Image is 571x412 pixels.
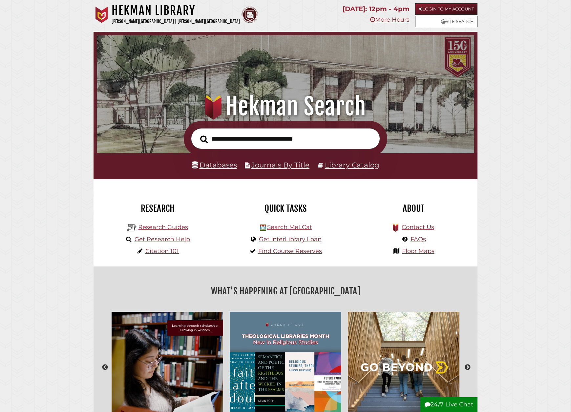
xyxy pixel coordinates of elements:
[94,7,110,23] img: Calvin University
[267,224,312,231] a: Search MeLCat
[464,364,471,371] button: Next
[258,247,322,255] a: Find Course Reserves
[259,236,322,243] a: Get InterLibrary Loan
[411,236,426,243] a: FAQs
[102,364,108,371] button: Previous
[98,284,473,299] h2: What's Happening at [GEOGRAPHIC_DATA]
[260,225,266,231] img: Hekman Library Logo
[200,135,208,143] i: Search
[112,18,240,25] p: [PERSON_NAME][GEOGRAPHIC_DATA] | [PERSON_NAME][GEOGRAPHIC_DATA]
[415,3,477,15] a: Login to My Account
[98,203,217,214] h2: Research
[402,247,434,255] a: Floor Maps
[226,203,345,214] h2: Quick Tasks
[127,223,137,233] img: Hekman Library Logo
[415,16,477,27] a: Site Search
[105,92,466,121] h1: Hekman Search
[112,3,240,18] h1: Hekman Library
[242,7,258,23] img: Calvin Theological Seminary
[343,3,410,15] p: [DATE]: 12pm - 4pm
[145,247,179,255] a: Citation 101
[251,161,309,169] a: Journals By Title
[135,236,190,243] a: Get Research Help
[197,133,211,145] button: Search
[402,224,434,231] a: Contact Us
[370,16,410,23] a: More Hours
[192,161,237,169] a: Databases
[325,161,379,169] a: Library Catalog
[354,203,473,214] h2: About
[138,224,188,231] a: Research Guides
